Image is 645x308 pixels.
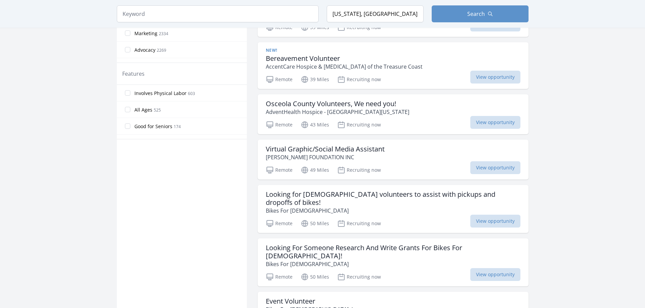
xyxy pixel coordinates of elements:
[266,63,423,71] p: AccentCare Hospice & [MEDICAL_DATA] of the Treasure Coast
[122,70,145,78] legend: Features
[470,268,520,281] span: View opportunity
[159,31,168,37] span: 2334
[337,219,381,228] p: Recruiting now
[266,100,409,108] h3: Osceola County Volunteers, We need you!
[301,273,329,281] p: 50 Miles
[266,75,293,84] p: Remote
[188,91,195,96] span: 603
[432,5,529,22] button: Search
[467,10,485,18] span: Search
[154,107,161,113] span: 525
[258,185,529,233] a: Looking for [DEMOGRAPHIC_DATA] volunteers to assist with pickups and dropoffs of bikes! Bikes For...
[125,90,130,96] input: Involves Physical Labor 603
[327,5,424,22] input: Location
[301,219,329,228] p: 50 Miles
[174,124,181,129] span: 174
[266,244,520,260] h3: Looking For Someone Research And Write Grants For Bikes For [DEMOGRAPHIC_DATA]!
[117,5,319,22] input: Keyword
[134,123,172,130] span: Good for Seniors
[125,107,130,112] input: All Ages 525
[134,47,155,53] span: Advocacy
[258,94,529,134] a: Osceola County Volunteers, We need you! AdventHealth Hospice - [GEOGRAPHIC_DATA][US_STATE] Remote...
[266,260,520,268] p: Bikes For [DEMOGRAPHIC_DATA]
[134,106,152,113] span: All Ages
[134,90,187,97] span: Involves Physical Labor
[266,190,520,207] h3: Looking for [DEMOGRAPHIC_DATA] volunteers to assist with pickups and dropoffs of bikes!
[266,108,409,116] p: AdventHealth Hospice - [GEOGRAPHIC_DATA][US_STATE]
[134,30,157,37] span: Marketing
[266,219,293,228] p: Remote
[266,54,423,63] h3: Bereavement Volunteer
[125,47,130,52] input: Advocacy 2269
[125,30,130,36] input: Marketing 2334
[125,123,130,129] input: Good for Seniors 174
[337,166,381,174] p: Recruiting now
[470,161,520,174] span: View opportunity
[266,297,360,305] h3: Event Volunteer
[337,273,381,281] p: Recruiting now
[301,166,329,174] p: 49 Miles
[258,42,529,89] a: New! Bereavement Volunteer AccentCare Hospice & [MEDICAL_DATA] of the Treasure Coast Remote 39 Mi...
[157,47,166,53] span: 2269
[258,140,529,180] a: Virtual Graphic/Social Media Assistant [PERSON_NAME] FOUNDATION INC Remote 49 Miles Recruiting no...
[301,75,329,84] p: 39 Miles
[337,121,381,129] p: Recruiting now
[266,153,385,161] p: [PERSON_NAME] FOUNDATION INC
[470,116,520,129] span: View opportunity
[266,166,293,174] p: Remote
[470,215,520,228] span: View opportunity
[266,207,520,215] p: Bikes For [DEMOGRAPHIC_DATA]
[266,48,277,53] span: New!
[301,121,329,129] p: 43 Miles
[266,145,385,153] h3: Virtual Graphic/Social Media Assistant
[337,75,381,84] p: Recruiting now
[470,71,520,84] span: View opportunity
[266,121,293,129] p: Remote
[258,238,529,286] a: Looking For Someone Research And Write Grants For Bikes For [DEMOGRAPHIC_DATA]! Bikes For [DEMOGR...
[266,273,293,281] p: Remote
